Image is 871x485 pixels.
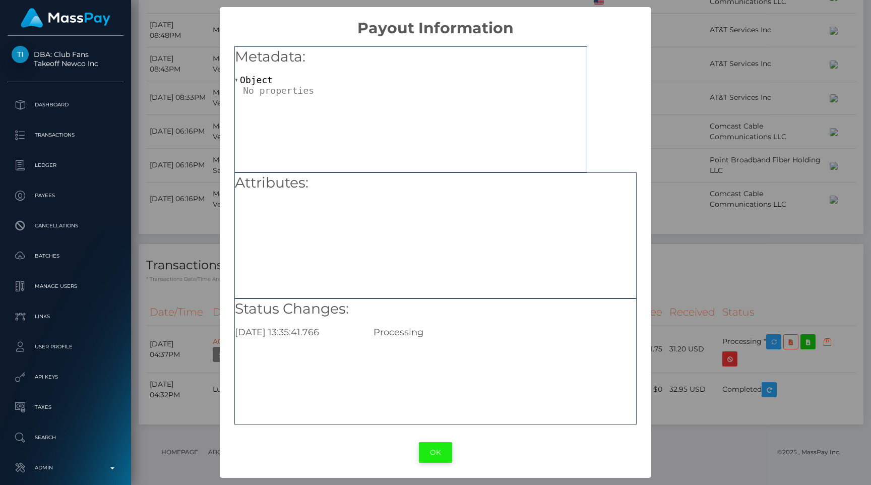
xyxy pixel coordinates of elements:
[12,400,119,415] p: Taxes
[12,370,119,385] p: API Keys
[12,339,119,354] p: User Profile
[8,50,123,68] span: DBA: Club Fans Takeoff Newco Inc
[12,309,119,324] p: Links
[12,128,119,143] p: Transactions
[419,442,452,463] button: OK
[12,158,119,173] p: Ledger
[220,7,651,37] h2: Payout Information
[12,188,119,203] p: Payees
[12,460,119,475] p: Admin
[12,249,119,264] p: Batches
[235,47,587,67] h5: Metadata:
[235,299,636,319] h5: Status Changes:
[12,97,119,112] p: Dashboard
[12,279,119,294] p: Manage Users
[12,430,119,445] p: Search
[12,218,119,233] p: Cancellations
[235,173,636,193] h5: Attributes:
[366,327,643,338] div: Processing
[227,327,366,338] div: [DATE] 13:35:41.766
[21,8,110,28] img: MassPay Logo
[240,75,273,85] span: Object
[12,46,29,63] img: Takeoff Newco Inc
